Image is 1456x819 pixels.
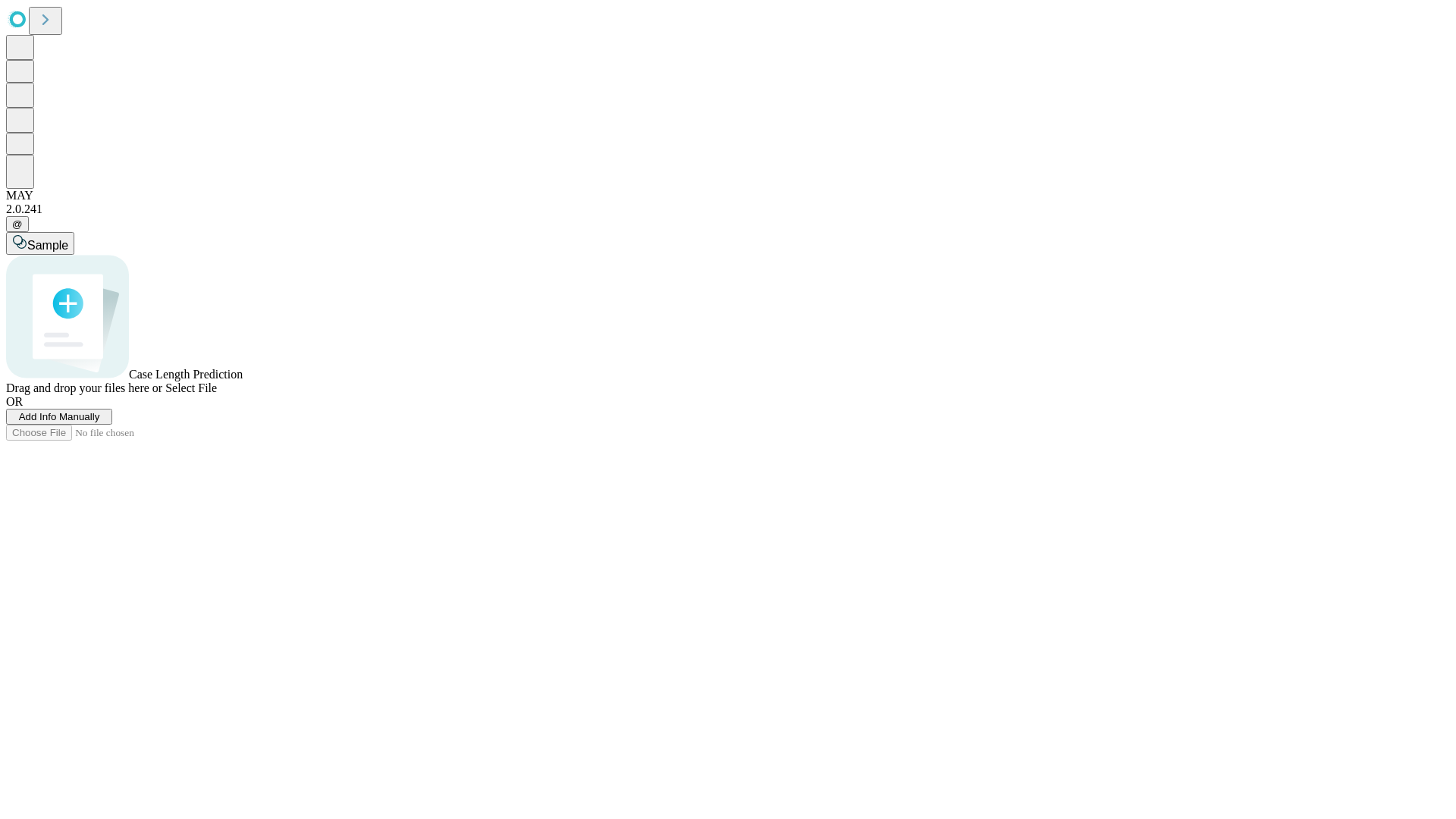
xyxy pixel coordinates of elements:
span: OR [6,395,23,408]
span: Add Info Manually [19,411,100,422]
span: Sample [27,239,68,252]
div: 2.0.241 [6,202,1450,216]
span: Drag and drop your files here or [6,381,162,394]
button: Sample [6,232,74,255]
button: @ [6,216,29,232]
span: Select File [165,381,217,394]
span: @ [12,218,23,230]
button: Add Info Manually [6,409,112,425]
div: MAY [6,189,1450,202]
span: Case Length Prediction [129,368,243,381]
